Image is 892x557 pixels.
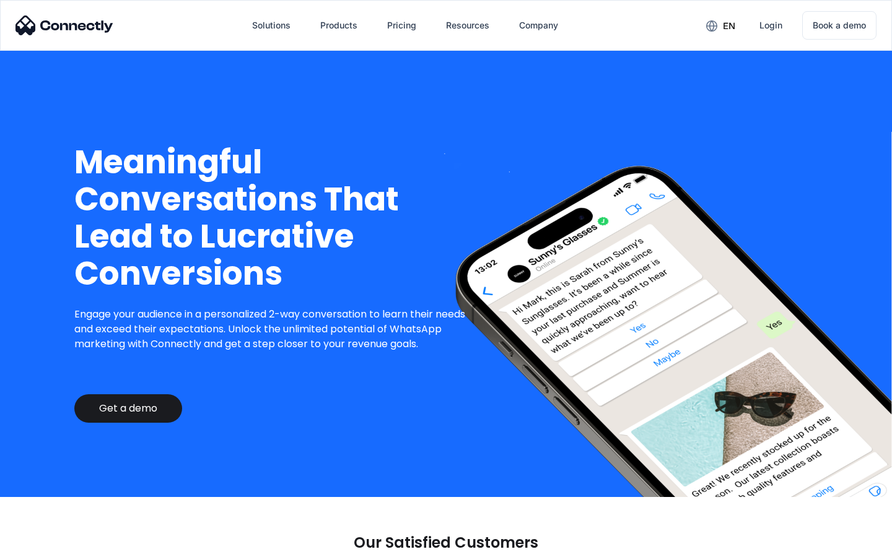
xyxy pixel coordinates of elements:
div: Solutions [252,17,291,34]
div: Login [759,17,782,34]
p: Engage your audience in a personalized 2-way conversation to learn their needs and exceed their e... [74,307,475,352]
div: Pricing [387,17,416,34]
img: Connectly Logo [15,15,113,35]
p: Our Satisfied Customers [354,534,538,551]
div: Products [320,17,357,34]
a: Get a demo [74,394,182,423]
div: Company [519,17,558,34]
aside: Language selected: English [12,535,74,553]
div: Get a demo [99,402,157,415]
div: Resources [446,17,489,34]
div: en [723,17,735,35]
a: Pricing [377,11,426,40]
a: Book a demo [802,11,877,40]
ul: Language list [25,535,74,553]
h1: Meaningful Conversations That Lead to Lucrative Conversions [74,144,475,292]
a: Login [750,11,792,40]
